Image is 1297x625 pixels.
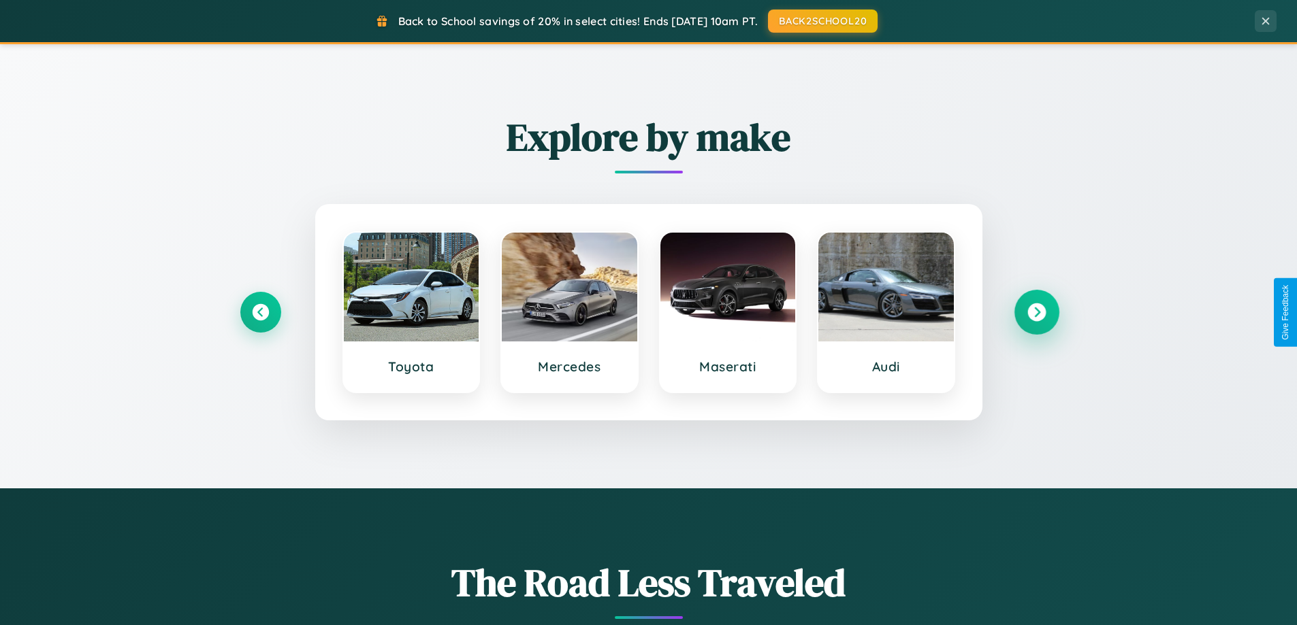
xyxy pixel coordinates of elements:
[1281,285,1290,340] div: Give Feedback
[768,10,878,33] button: BACK2SCHOOL20
[357,358,466,375] h3: Toyota
[832,358,940,375] h3: Audi
[240,556,1057,609] h1: The Road Less Traveled
[515,358,624,375] h3: Mercedes
[398,14,758,28] span: Back to School savings of 20% in select cities! Ends [DATE] 10am PT.
[240,111,1057,163] h2: Explore by make
[674,358,782,375] h3: Maserati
